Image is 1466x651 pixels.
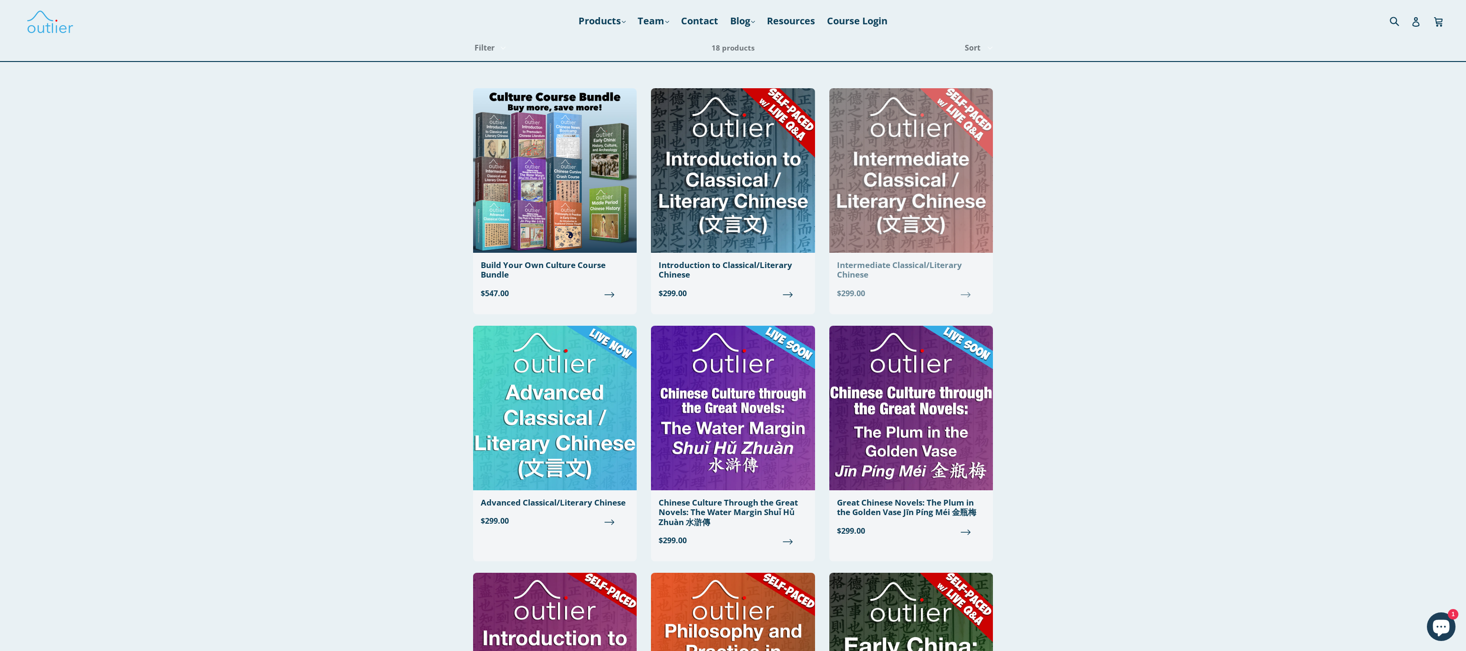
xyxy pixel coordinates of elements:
img: Great Chinese Novels: The Plum in the Golden Vase Jīn Píng Méi 金瓶梅 [829,326,993,490]
a: Resources [762,12,820,30]
a: Intermediate Classical/Literary Chinese $299.00 [829,88,993,307]
div: Intermediate Classical/Literary Chinese [837,260,985,280]
img: Build Your Own Culture Course Bundle [473,88,637,253]
span: $547.00 [481,288,629,299]
img: Introduction to Classical/Literary Chinese [651,88,815,253]
div: Advanced Classical/Literary Chinese [481,498,629,507]
div: Great Chinese Novels: The Plum in the Golden Vase Jīn Píng Méi 金瓶梅 [837,498,985,517]
span: $299.00 [837,525,985,537]
a: Introduction to Classical/Literary Chinese $299.00 [651,88,815,307]
span: $299.00 [837,288,985,299]
a: Chinese Culture Through the Great Novels: The Water Margin Shuǐ Hǔ Zhuàn 水滸傳 $299.00 [651,326,815,554]
div: Introduction to Classical/Literary Chinese [659,260,807,280]
input: Search [1387,11,1414,31]
a: Advanced Classical/Literary Chinese $299.00 [473,326,637,534]
div: Build Your Own Culture Course Bundle [481,260,629,280]
a: Great Chinese Novels: The Plum in the Golden Vase Jīn Píng Méi 金瓶梅 $299.00 [829,326,993,544]
img: Outlier Linguistics [26,7,74,35]
span: 18 products [712,43,754,52]
span: $299.00 [659,535,807,546]
img: Advanced Classical/Literary Chinese [473,326,637,490]
a: Products [574,12,630,30]
img: Chinese Culture Through the Great Novels: The Water Margin Shuǐ Hǔ Zhuàn 水滸傳 [651,326,815,490]
span: $299.00 [659,288,807,299]
img: Intermediate Classical/Literary Chinese [829,88,993,253]
a: Contact [676,12,723,30]
span: $299.00 [481,515,629,527]
a: Build Your Own Culture Course Bundle $547.00 [473,88,637,307]
inbox-online-store-chat: Shopify online store chat [1424,612,1458,643]
a: Course Login [822,12,892,30]
a: Team [633,12,674,30]
a: Blog [725,12,760,30]
div: Chinese Culture Through the Great Novels: The Water Margin Shuǐ Hǔ Zhuàn 水滸傳 [659,498,807,527]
